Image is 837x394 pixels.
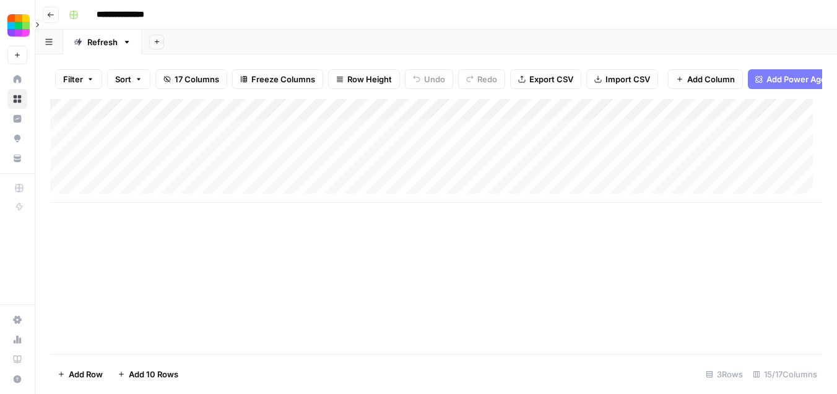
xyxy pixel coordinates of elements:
[129,368,178,380] span: Add 10 Rows
[7,369,27,389] button: Help + Support
[687,73,735,85] span: Add Column
[586,69,658,89] button: Import CSV
[7,349,27,369] a: Learning Hub
[766,73,834,85] span: Add Power Agent
[668,69,743,89] button: Add Column
[110,364,186,384] button: Add 10 Rows
[605,73,650,85] span: Import CSV
[63,73,83,85] span: Filter
[232,69,323,89] button: Freeze Columns
[251,73,315,85] span: Freeze Columns
[7,109,27,129] a: Insights
[7,14,30,36] img: Smallpdf Logo
[477,73,497,85] span: Redo
[87,36,118,48] div: Refresh
[7,129,27,148] a: Opportunities
[175,73,219,85] span: 17 Columns
[458,69,505,89] button: Redo
[7,310,27,330] a: Settings
[405,69,453,89] button: Undo
[107,69,150,89] button: Sort
[7,10,27,41] button: Workspace: Smallpdf
[50,364,110,384] button: Add Row
[7,148,27,168] a: Your Data
[115,73,131,85] span: Sort
[63,30,142,54] a: Refresh
[510,69,581,89] button: Export CSV
[7,330,27,349] a: Usage
[701,364,748,384] div: 3 Rows
[55,69,102,89] button: Filter
[7,89,27,109] a: Browse
[328,69,400,89] button: Row Height
[529,73,573,85] span: Export CSV
[155,69,227,89] button: 17 Columns
[424,73,445,85] span: Undo
[7,69,27,89] a: Home
[69,368,103,380] span: Add Row
[347,73,392,85] span: Row Height
[748,364,822,384] div: 15/17 Columns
